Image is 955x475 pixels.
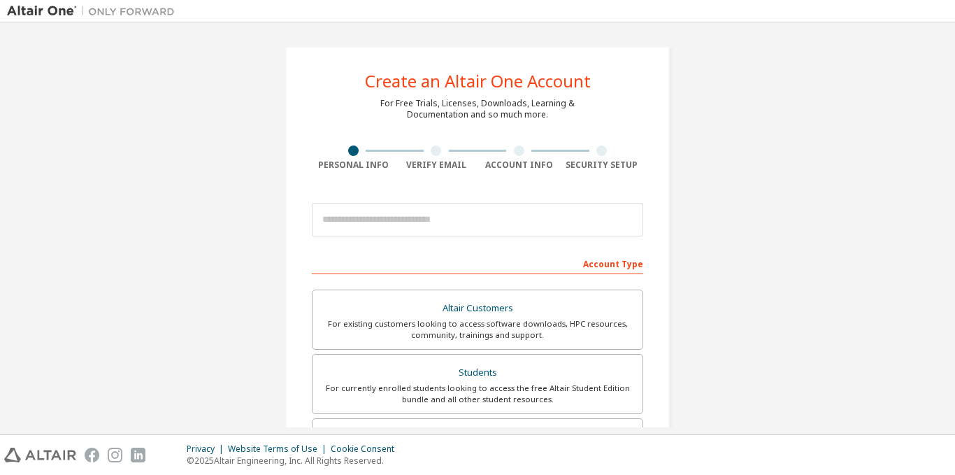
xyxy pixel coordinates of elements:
[312,159,395,171] div: Personal Info
[331,444,403,455] div: Cookie Consent
[321,427,634,447] div: Faculty
[4,448,76,462] img: altair_logo.svg
[131,448,145,462] img: linkedin.svg
[7,4,182,18] img: Altair One
[187,455,403,467] p: © 2025 Altair Engineering, Inc. All Rights Reserved.
[85,448,99,462] img: facebook.svg
[380,98,575,120] div: For Free Trials, Licenses, Downloads, Learning & Documentation and so much more.
[312,252,643,274] div: Account Type
[477,159,561,171] div: Account Info
[108,448,122,462] img: instagram.svg
[321,318,634,341] div: For existing customers looking to access software downloads, HPC resources, community, trainings ...
[187,444,228,455] div: Privacy
[395,159,478,171] div: Verify Email
[228,444,331,455] div: Website Terms of Use
[321,363,634,383] div: Students
[561,159,644,171] div: Security Setup
[321,383,634,405] div: For currently enrolled students looking to access the free Altair Student Edition bundle and all ...
[365,73,591,90] div: Create an Altair One Account
[321,299,634,318] div: Altair Customers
